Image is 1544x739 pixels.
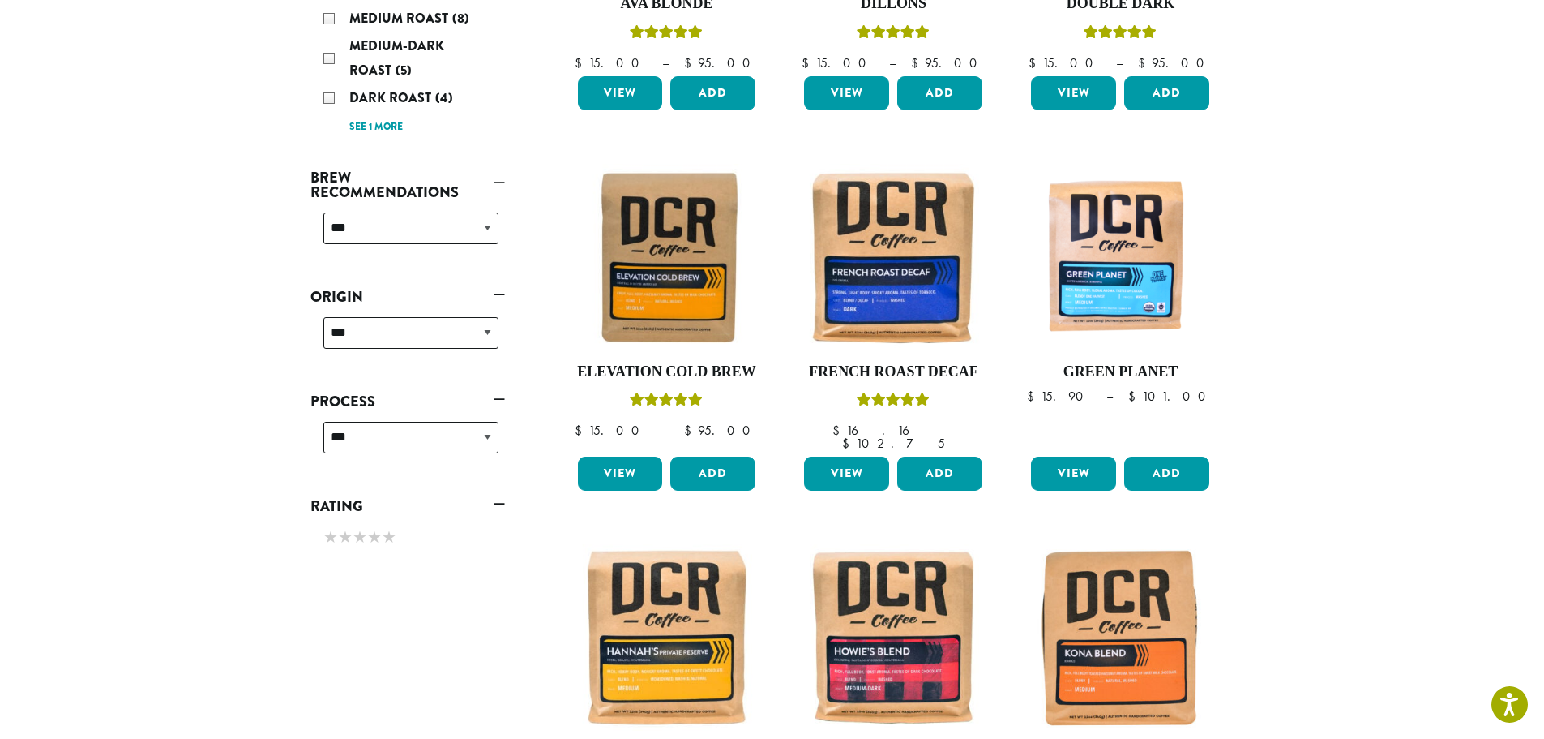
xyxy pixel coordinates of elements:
span: $ [1128,388,1142,405]
img: French-Roast-Decaf-12oz-300x300.jpg [800,164,986,350]
div: Origin [310,311,505,368]
a: View [804,76,889,110]
a: View [578,457,663,491]
span: $ [842,435,856,452]
span: (5) [396,61,412,79]
bdi: 15.00 [802,54,874,71]
bdi: 16.16 [832,422,933,439]
span: ★ [338,526,353,549]
span: – [662,422,669,439]
button: Add [1124,457,1209,491]
span: – [948,422,955,439]
span: $ [684,54,698,71]
a: Process [310,388,505,415]
bdi: 15.00 [575,54,647,71]
span: $ [1138,54,1152,71]
div: Rated 5.00 out of 5 [857,23,930,47]
span: ★ [367,526,382,549]
span: $ [575,54,588,71]
span: (8) [452,9,469,28]
span: – [889,54,896,71]
img: Howies-Blend-12oz-300x300.jpg [800,544,986,731]
button: Add [897,76,982,110]
bdi: 102.75 [842,435,945,452]
span: $ [684,422,698,439]
span: $ [1029,54,1042,71]
div: Rated 5.00 out of 5 [630,23,703,47]
button: Add [670,76,755,110]
div: Rating [310,520,505,557]
span: – [1116,54,1123,71]
div: Rated 4.50 out of 5 [1084,23,1157,47]
img: DCR-Green-Planet-Coffee-Bag-300x300.png [1027,164,1213,350]
bdi: 15.00 [575,422,647,439]
div: Brew Recommendations [310,206,505,264]
button: Add [1124,76,1209,110]
span: $ [832,422,846,439]
bdi: 15.90 [1027,388,1091,405]
span: (4) [435,88,453,107]
img: Hannahs-Private-Reserve-12oz-300x300.jpg [573,544,759,731]
bdi: 95.00 [684,54,758,71]
bdi: 15.00 [1029,54,1101,71]
span: $ [575,422,588,439]
a: See 1 more [349,119,403,135]
bdi: 95.00 [684,422,758,439]
img: Kona-300x300.jpg [1027,544,1213,731]
a: Brew Recommendations [310,164,505,206]
span: $ [1027,388,1041,405]
span: ★ [382,526,396,549]
a: French Roast DecafRated 5.00 out of 5 [800,164,986,451]
a: View [1031,457,1116,491]
a: View [1031,76,1116,110]
h4: Green Planet [1027,363,1213,381]
span: $ [911,54,925,71]
a: Rating [310,492,505,520]
div: Process [310,415,505,473]
bdi: 95.00 [911,54,985,71]
img: Elevation-Cold-Brew-300x300.jpg [573,164,759,350]
span: Dark Roast [349,88,435,107]
bdi: 95.00 [1138,54,1212,71]
h4: French Roast Decaf [800,363,986,381]
a: View [578,76,663,110]
button: Add [897,457,982,491]
span: – [1106,388,1113,405]
span: Medium-Dark Roast [349,37,444,79]
h4: Elevation Cold Brew [574,363,760,381]
span: ★ [353,526,367,549]
button: Add [670,457,755,491]
div: Rated 5.00 out of 5 [857,390,930,415]
a: Green Planet [1027,164,1213,451]
span: – [662,54,669,71]
div: Rated 5.00 out of 5 [630,390,703,415]
span: $ [802,54,815,71]
a: Origin [310,283,505,311]
a: Elevation Cold BrewRated 5.00 out of 5 [574,164,760,451]
span: Medium Roast [349,9,452,28]
span: ★ [323,526,338,549]
bdi: 101.00 [1128,388,1213,405]
a: View [804,457,889,491]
